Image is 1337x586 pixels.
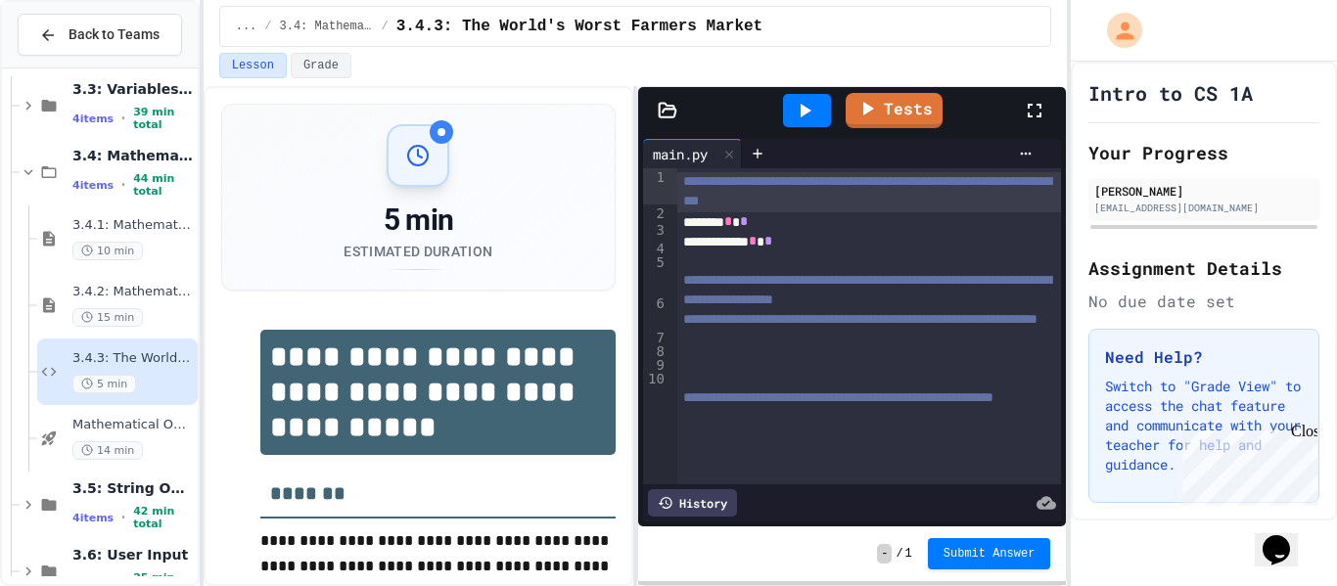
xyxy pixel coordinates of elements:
[121,111,125,126] span: •
[291,53,351,78] button: Grade
[280,19,374,34] span: 3.4: Mathematical Operators
[72,80,194,98] span: 3.3: Variables and Data Types
[1094,182,1314,200] div: [PERSON_NAME]
[396,15,762,38] span: 3.4.3: The World's Worst Farmers Market
[72,242,143,260] span: 10 min
[72,284,194,300] span: 3.4.2: Mathematical Operators - Review
[72,479,194,497] span: 3.5: String Operators
[1094,201,1314,215] div: [EMAIL_ADDRESS][DOMAIN_NAME]
[643,168,668,204] div: 1
[643,139,742,168] div: main.py
[121,510,125,525] span: •
[1105,345,1303,369] h3: Need Help?
[1105,377,1303,474] p: Switch to "Grade View" to access the chat feature and communicate with your teacher for help and ...
[643,342,668,356] div: 8
[72,546,194,563] span: 3.6: User Input
[8,8,135,124] div: Chat with us now!Close
[133,106,194,131] span: 39 min total
[643,204,668,221] div: 2
[72,512,114,524] span: 4 items
[69,24,160,45] span: Back to Teams
[846,93,943,128] a: Tests
[1175,423,1317,506] iframe: chat widget
[648,489,737,517] div: History
[133,172,194,198] span: 44 min total
[72,179,114,192] span: 4 items
[72,350,194,367] span: 3.4.3: The World's Worst Farmers Market
[72,417,194,433] span: Mathematical Operators - Quiz
[72,113,114,125] span: 4 items
[121,177,125,193] span: •
[643,240,668,253] div: 4
[944,546,1036,562] span: Submit Answer
[72,308,143,327] span: 15 min
[18,14,182,56] button: Back to Teams
[72,375,136,393] span: 5 min
[643,294,668,329] div: 6
[382,19,389,34] span: /
[264,19,271,34] span: /
[344,203,492,238] div: 5 min
[643,221,668,240] div: 3
[1255,508,1317,566] iframe: chat widget
[236,19,257,34] span: ...
[643,144,717,164] div: main.py
[344,242,492,261] div: Estimated Duration
[72,217,194,234] span: 3.4.1: Mathematical Operators
[877,544,892,563] span: -
[219,53,287,78] button: Lesson
[928,538,1051,569] button: Submit Answer
[1088,290,1319,313] div: No due date set
[72,147,194,164] span: 3.4: Mathematical Operators
[896,546,902,562] span: /
[643,356,668,370] div: 9
[643,370,668,402] div: 10
[905,546,912,562] span: 1
[643,253,668,294] div: 5
[1088,139,1319,166] h2: Your Progress
[72,441,143,460] span: 14 min
[1086,8,1147,53] div: My Account
[1088,254,1319,282] h2: Assignment Details
[133,505,194,530] span: 42 min total
[643,329,668,342] div: 7
[1088,79,1253,107] h1: Intro to CS 1A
